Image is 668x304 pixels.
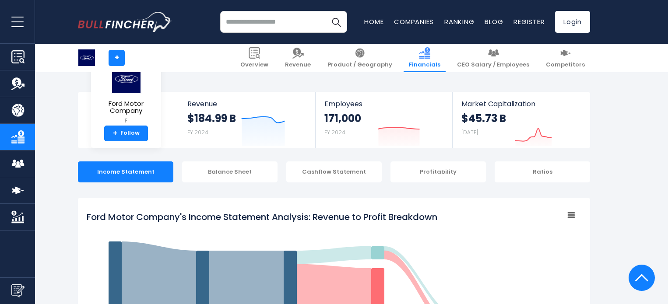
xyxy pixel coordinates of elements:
a: Financials [404,44,446,72]
div: Cashflow Statement [286,161,382,182]
a: Home [364,17,383,26]
tspan: Ford Motor Company's Income Statement Analysis: Revenue to Profit Breakdown [87,211,437,223]
a: Product / Geography [322,44,397,72]
text: Gross profit $15.51 B [364,247,392,258]
div: Ratios [495,161,590,182]
strong: $45.73 B [461,112,506,125]
a: Go to homepage [78,12,172,32]
a: Overview [235,44,274,72]
a: +Follow [104,126,148,141]
a: Revenue [280,44,316,72]
button: Search [325,11,347,33]
small: [DATE] [461,129,478,136]
a: Revenue $184.99 B FY 2024 [179,92,316,148]
a: + [109,50,125,66]
span: Overview [240,61,268,69]
span: CEO Salary / Employees [457,61,529,69]
img: F logo [111,64,141,94]
a: Employees 171,000 FY 2024 [316,92,452,148]
span: Ford Motor Company [98,100,154,115]
strong: + [113,129,117,137]
img: F logo [78,49,95,66]
span: Product / Geography [327,61,392,69]
div: Balance Sheet [182,161,278,182]
a: Login [555,11,590,33]
small: FY 2024 [187,129,208,136]
div: Income Statement [78,161,173,182]
small: FY 2024 [324,129,345,136]
strong: 171,000 [324,112,361,125]
img: bullfincher logo [78,12,172,32]
span: Financials [409,61,440,69]
span: Market Capitalization [461,100,580,108]
small: F [98,117,154,125]
div: Profitability [390,161,486,182]
a: Companies [394,17,434,26]
a: CEO Salary / Employees [452,44,534,72]
span: Competitors [546,61,585,69]
a: Ford Motor Company F [98,64,155,126]
span: Employees [324,100,443,108]
a: Blog [485,17,503,26]
a: Ranking [444,17,474,26]
span: Revenue [187,100,307,108]
a: Competitors [541,44,590,72]
span: Revenue [285,61,311,69]
strong: $184.99 B [187,112,236,125]
a: Market Capitalization $45.73 B [DATE] [453,92,589,148]
a: Register [513,17,545,26]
